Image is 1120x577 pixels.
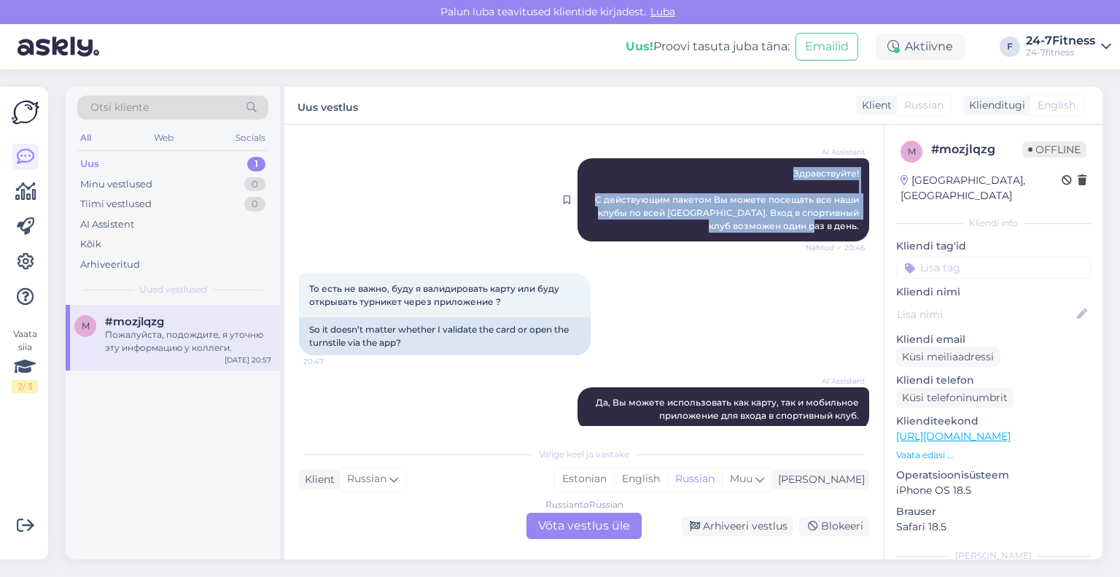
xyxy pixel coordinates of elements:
[904,98,944,113] span: Russian
[1022,142,1086,158] span: Offline
[876,34,965,60] div: Aktiivne
[931,141,1022,158] div: # mozjlqzg
[297,96,358,115] label: Uus vestlus
[799,516,869,536] div: Blokeeri
[80,177,152,192] div: Minu vestlused
[139,283,207,296] span: Uued vestlused
[105,315,164,328] span: #mozjlqzg
[299,448,869,461] div: Valige keel ja vastake
[80,257,140,272] div: Arhiveeritud
[90,100,149,115] span: Otsi kliente
[247,157,265,171] div: 1
[901,173,1062,204] div: [GEOGRAPHIC_DATA], [GEOGRAPHIC_DATA]
[667,468,722,490] div: Russian
[151,128,176,147] div: Web
[896,239,1091,254] p: Kliendi tag'id
[244,177,265,192] div: 0
[1026,47,1095,58] div: 24-7fitness
[233,128,268,147] div: Socials
[896,468,1091,483] p: Operatsioonisüsteem
[1038,98,1076,113] span: English
[545,498,623,511] div: Russian to Russian
[77,128,94,147] div: All
[896,414,1091,429] p: Klienditeekond
[244,197,265,212] div: 0
[1026,35,1111,58] a: 24-7Fitness24-7fitness
[896,519,1091,535] p: Safari 18.5
[681,516,793,536] div: Arhiveeri vestlus
[309,283,561,307] span: То есть не важно, буду я валидировать карту или буду открывать турникет через приложение ?
[595,168,861,231] span: Здравствуйте! С действующим пакетом Вы можете посещать все наши клубы по всей [GEOGRAPHIC_DATA]. ...
[810,147,865,158] span: AI Assistent
[896,549,1091,562] div: [PERSON_NAME]
[730,472,752,485] span: Muu
[963,98,1025,113] div: Klienditugi
[82,320,90,331] span: m
[80,237,101,252] div: Kõik
[626,39,653,53] b: Uus!
[626,38,790,55] div: Proovi tasuta juba täna:
[896,332,1091,347] p: Kliendi email
[12,328,38,393] div: Vaata siia
[810,376,865,387] span: AI Assistent
[896,504,1091,519] p: Brauser
[12,380,38,393] div: 2 / 3
[1026,35,1095,47] div: 24-7Fitness
[225,355,271,365] div: [DATE] 20:57
[80,217,134,232] div: AI Assistent
[80,197,152,212] div: Tiimi vestlused
[347,471,386,487] span: Russian
[299,317,591,355] div: So it doesn’t matter whether I validate the card or open the turnstile via the app?
[772,472,865,487] div: [PERSON_NAME]
[896,388,1014,408] div: Küsi telefoninumbrit
[896,430,1011,443] a: [URL][DOMAIN_NAME]
[908,146,916,157] span: m
[646,5,680,18] span: Luba
[856,98,892,113] div: Klient
[896,449,1091,462] p: Vaata edasi ...
[596,397,861,421] span: Да, Вы можете использовать как карту, так и мобильное приложение для входа в спортивный клуб.
[896,217,1091,230] div: Kliendi info
[80,157,99,171] div: Uus
[896,347,1000,367] div: Küsi meiliaadressi
[796,33,858,61] button: Emailid
[897,306,1074,322] input: Lisa nimi
[896,483,1091,498] p: iPhone OS 18.5
[1000,36,1020,57] div: F
[896,373,1091,388] p: Kliendi telefon
[526,513,642,539] div: Võta vestlus üle
[299,472,335,487] div: Klient
[12,98,39,126] img: Askly Logo
[303,356,358,367] span: 20:47
[896,257,1091,279] input: Lisa tag
[896,284,1091,300] p: Kliendi nimi
[614,468,667,490] div: English
[105,328,271,355] div: Пожалуйста, подождите, я уточню эту информацию у коллеги.
[555,468,614,490] div: Estonian
[806,242,865,253] span: Nähtud ✓ 20:46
